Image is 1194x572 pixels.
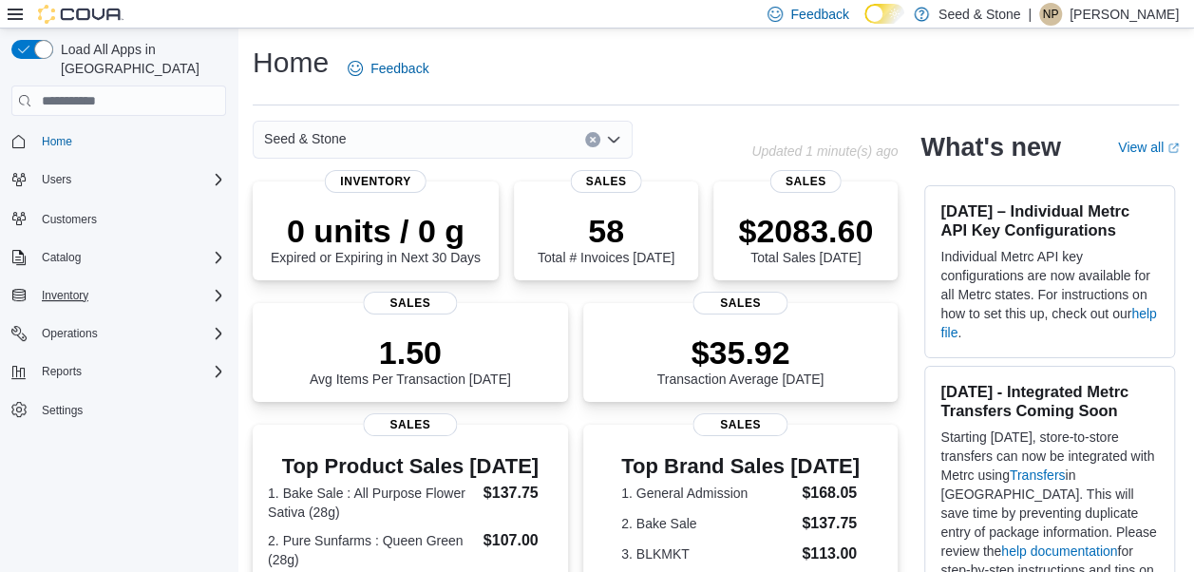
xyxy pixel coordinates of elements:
p: Seed & Stone [938,3,1020,26]
dd: $113.00 [802,543,860,565]
button: Reports [34,360,89,383]
span: Home [34,129,226,153]
p: 58 [538,212,674,250]
p: 0 units / 0 g [271,212,481,250]
div: Expired or Expiring in Next 30 Days [271,212,481,265]
span: Sales [363,292,457,315]
span: Settings [34,398,226,422]
span: Settings [42,403,83,418]
span: Customers [34,206,226,230]
button: Clear input [585,132,600,147]
p: $35.92 [657,334,824,372]
div: Total Sales [DATE] [738,212,873,265]
span: Feedback [370,59,428,78]
span: Dark Mode [864,24,865,25]
span: Sales [693,292,787,315]
span: Sales [363,413,457,436]
p: [PERSON_NAME] [1070,3,1179,26]
button: Inventory [4,282,234,309]
a: Transfers [1010,467,1066,483]
a: Feedback [340,49,436,87]
span: Catalog [34,246,226,269]
button: Operations [4,320,234,347]
h3: Top Product Sales [DATE] [268,455,553,478]
span: Users [42,172,71,187]
input: Dark Mode [864,4,904,24]
h1: Home [253,44,329,82]
p: | [1028,3,1032,26]
dt: 1. General Admission [621,484,794,503]
dd: $107.00 [483,529,553,552]
dt: 1. Bake Sale : All Purpose Flower Sativa (28g) [268,484,476,522]
p: Updated 1 minute(s) ago [751,143,898,159]
img: Cova [38,5,123,24]
button: Operations [34,322,105,345]
h3: [DATE] - Integrated Metrc Transfers Coming Soon [940,382,1159,420]
dt: 2. Pure Sunfarms : Queen Green (28g) [268,531,476,569]
div: Avg Items Per Transaction [DATE] [310,334,511,387]
span: Customers [42,212,97,227]
span: Reports [34,360,226,383]
span: Home [42,134,72,149]
a: help documentation [1001,543,1117,559]
div: Total # Invoices [DATE] [538,212,674,265]
span: Seed & Stone [264,127,346,150]
button: Inventory [34,284,96,307]
dd: $168.05 [802,482,860,505]
span: Operations [42,326,98,341]
div: Transaction Average [DATE] [657,334,824,387]
button: Settings [4,396,234,424]
div: Natalyn Parsons [1039,3,1062,26]
span: Feedback [790,5,848,24]
span: Inventory [325,170,426,193]
dd: $137.75 [483,482,553,505]
button: Home [4,127,234,155]
p: $2083.60 [738,212,873,250]
span: Sales [770,170,842,193]
p: Individual Metrc API key configurations are now available for all Metrc states. For instructions ... [940,247,1159,342]
button: Customers [4,204,234,232]
button: Users [34,168,79,191]
a: Home [34,130,80,153]
button: Catalog [4,244,234,271]
nav: Complex example [11,120,226,473]
span: Users [34,168,226,191]
span: Sales [571,170,642,193]
span: NP [1043,3,1059,26]
button: Users [4,166,234,193]
a: Customers [34,208,104,231]
button: Catalog [34,246,88,269]
span: Inventory [42,288,88,303]
a: Settings [34,399,90,422]
a: help file [940,306,1156,340]
a: View allExternal link [1118,140,1179,155]
span: Inventory [34,284,226,307]
span: Reports [42,364,82,379]
span: Sales [693,413,787,436]
dt: 3. BLKMKT [621,544,794,563]
h2: What's new [920,132,1060,162]
button: Reports [4,358,234,385]
p: 1.50 [310,334,511,372]
span: Catalog [42,250,81,265]
h3: Top Brand Sales [DATE] [621,455,860,478]
span: Load All Apps in [GEOGRAPHIC_DATA] [53,40,226,78]
dt: 2. Bake Sale [621,514,794,533]
span: Operations [34,322,226,345]
button: Open list of options [606,132,621,147]
svg: External link [1167,143,1179,154]
h3: [DATE] – Individual Metrc API Key Configurations [940,201,1159,239]
dd: $137.75 [802,512,860,535]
